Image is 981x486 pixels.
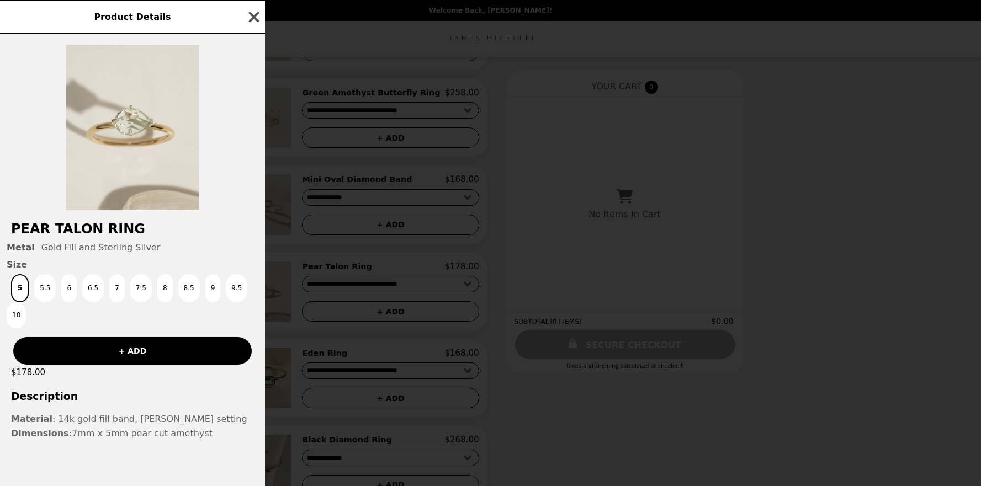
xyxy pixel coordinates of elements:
span: Size [7,259,258,270]
img: Gold Fill and Sterling Silver / 5 [66,45,199,210]
button: 7 [109,274,125,302]
button: 6.5 [82,274,104,302]
button: 9 [205,274,221,302]
button: 6 [61,274,77,302]
button: + ADD [13,337,252,365]
button: 7.5 [130,274,152,302]
span: 7mm x 5mm pear cut amethyst [72,428,213,439]
button: 8.5 [178,274,200,302]
strong: Dimensions [11,428,69,439]
span: Product Details [94,12,171,22]
button: 8 [157,274,173,302]
button: 10 [7,302,26,328]
div: Gold Fill and Sterling Silver [7,242,258,253]
button: 9.5 [226,274,247,302]
button: 5.5 [34,274,56,302]
button: 5 [11,274,29,302]
strong: Material [11,414,52,424]
span: Metal [7,242,35,253]
p: : 14k gold fill band, [PERSON_NAME] setting : [11,412,254,468]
